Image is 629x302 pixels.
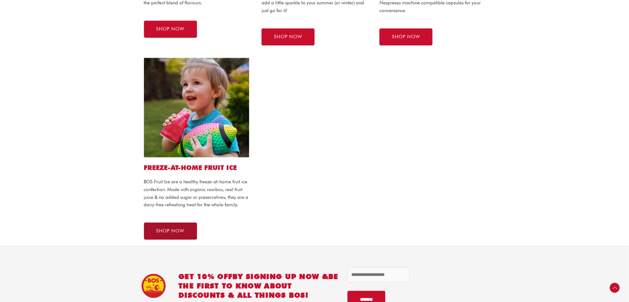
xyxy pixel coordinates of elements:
span: BY SIGNING UP NOW & [233,272,329,281]
img: Cherry_Ice Bosbrands [144,58,249,157]
h2: FREEZE-AT-HOME FRUIT ICE [144,163,249,172]
span: SHOP NOW [156,229,185,233]
span: SHOP NOW [156,27,185,31]
a: SHOP NOW [144,222,197,240]
span: SHOP NOW [392,34,420,39]
a: SHOP NOW [144,21,197,38]
h2: GET 10% OFF be the first to know about discounts & all things BOS! [178,272,339,300]
span: SHOP NOW [274,34,302,39]
a: SHOP NOW [262,28,315,45]
img: BOS Ice Tea [141,273,166,298]
p: BOS Fruit Ice are a healthy freeze-at-home fruit ice confection. Made with organic rooibos, real ... [144,178,249,209]
a: SHOP NOW [380,28,433,45]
